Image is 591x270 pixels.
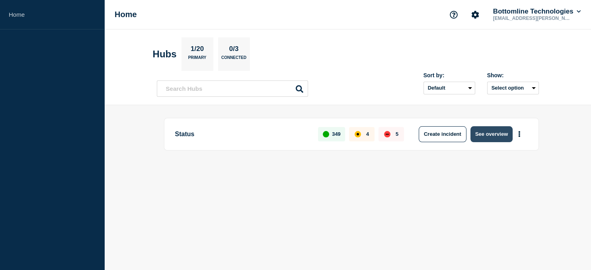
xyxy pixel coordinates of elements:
p: Primary [188,55,207,64]
h1: Home [115,10,137,19]
p: [EMAIL_ADDRESS][PERSON_NAME][DOMAIN_NAME] [492,16,574,21]
button: Select option [487,82,539,94]
p: 5 [396,131,398,137]
div: Sort by: [423,72,475,78]
div: up [323,131,329,137]
p: Status [175,126,309,142]
button: Account settings [467,6,484,23]
button: Create incident [419,126,466,142]
button: Bottomline Technologies [492,8,582,16]
p: 0/3 [226,45,242,55]
div: down [384,131,390,137]
p: 4 [366,131,369,137]
input: Search Hubs [157,80,308,97]
div: affected [355,131,361,137]
button: See overview [470,126,513,142]
select: Sort by [423,82,475,94]
div: Show: [487,72,539,78]
h2: Hubs [153,49,177,60]
p: Connected [221,55,246,64]
button: Support [445,6,462,23]
p: 349 [332,131,341,137]
p: 1/20 [187,45,207,55]
button: More actions [514,127,525,141]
